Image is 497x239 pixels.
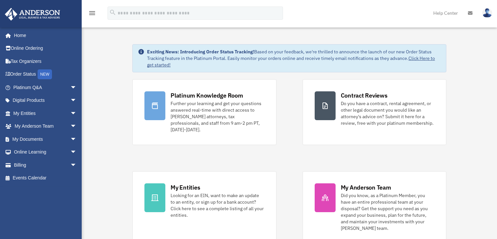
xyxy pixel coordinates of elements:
a: Online Learningarrow_drop_down [5,146,87,159]
a: Billingarrow_drop_down [5,158,87,172]
a: menu [88,11,96,17]
div: NEW [38,69,52,79]
span: arrow_drop_down [70,94,83,107]
a: Platinum Q&Aarrow_drop_down [5,81,87,94]
a: My Documentsarrow_drop_down [5,133,87,146]
span: arrow_drop_down [70,146,83,159]
div: Contract Reviews [341,91,388,100]
span: arrow_drop_down [70,133,83,146]
a: Contract Reviews Do you have a contract, rental agreement, or other legal document you would like... [303,79,446,145]
div: My Entities [171,183,200,192]
span: arrow_drop_down [70,120,83,133]
a: My Entitiesarrow_drop_down [5,107,87,120]
img: User Pic [482,8,492,18]
a: Tax Organizers [5,55,87,68]
i: menu [88,9,96,17]
div: Further your learning and get your questions answered real-time with direct access to [PERSON_NAM... [171,100,264,133]
span: arrow_drop_down [70,107,83,120]
a: My Anderson Teamarrow_drop_down [5,120,87,133]
div: Based on your feedback, we're thrilled to announce the launch of our new Order Status Tracking fe... [147,48,441,68]
div: Do you have a contract, rental agreement, or other legal document you would like an attorney's ad... [341,100,434,126]
span: arrow_drop_down [70,81,83,94]
a: Order StatusNEW [5,68,87,81]
div: Did you know, as a Platinum Member, you have an entire professional team at your disposal? Get th... [341,192,434,231]
span: arrow_drop_down [70,158,83,172]
strong: Exciting News: Introducing Order Status Tracking! [147,49,254,55]
a: Home [5,29,83,42]
i: search [109,9,116,16]
a: Events Calendar [5,172,87,185]
div: Looking for an EIN, want to make an update to an entity, or sign up for a bank account? Click her... [171,192,264,218]
a: Platinum Knowledge Room Further your learning and get your questions answered real-time with dire... [132,79,276,145]
div: My Anderson Team [341,183,391,192]
a: Digital Productsarrow_drop_down [5,94,87,107]
a: Online Ordering [5,42,87,55]
div: Platinum Knowledge Room [171,91,243,100]
img: Anderson Advisors Platinum Portal [3,8,62,21]
a: Click Here to get started! [147,55,435,68]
